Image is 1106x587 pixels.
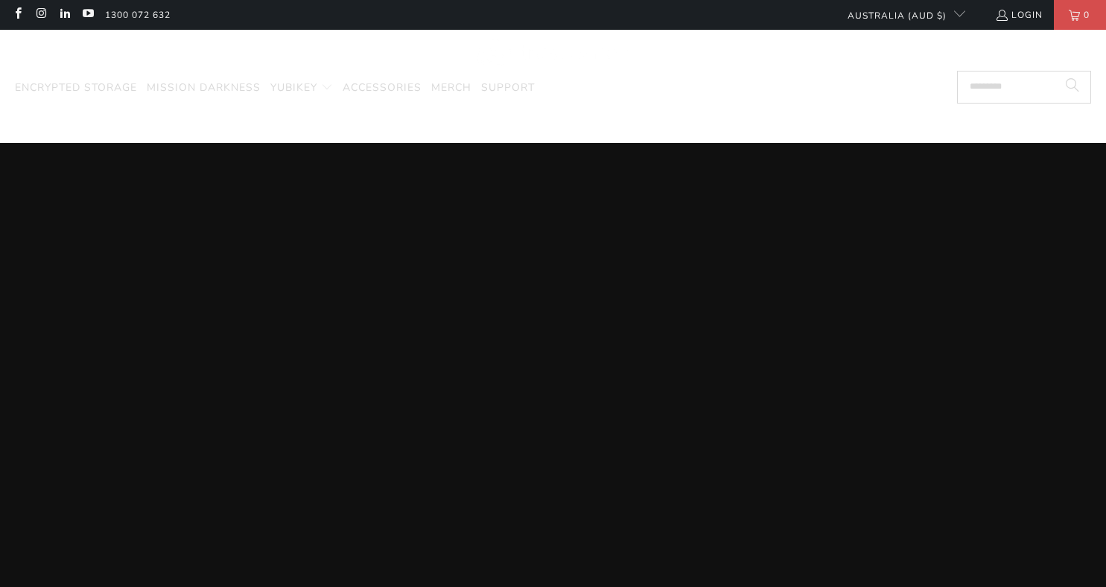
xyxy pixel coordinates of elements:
[957,71,1091,104] input: Search...
[431,71,471,106] a: Merch
[481,80,535,95] span: Support
[11,9,24,21] a: Trust Panda Australia on Facebook
[343,71,422,106] a: Accessories
[81,9,94,21] a: Trust Panda Australia on YouTube
[270,80,317,95] span: YubiKey
[15,80,137,95] span: Encrypted Storage
[15,71,137,106] a: Encrypted Storage
[431,80,471,95] span: Merch
[58,9,71,21] a: Trust Panda Australia on LinkedIn
[1054,71,1091,104] button: Search
[147,71,261,106] a: Mission Darkness
[477,37,629,68] img: Trust Panda Australia
[343,80,422,95] span: Accessories
[147,80,261,95] span: Mission Darkness
[481,71,535,106] a: Support
[995,7,1043,23] a: Login
[270,71,333,106] summary: YubiKey
[105,7,171,23] a: 1300 072 632
[15,71,535,106] nav: Translation missing: en.navigation.header.main_nav
[34,9,47,21] a: Trust Panda Australia on Instagram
